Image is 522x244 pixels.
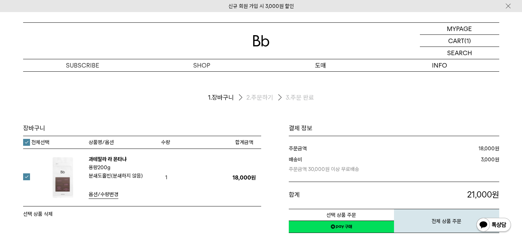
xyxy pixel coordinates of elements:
[161,136,228,149] th: 수량
[89,172,158,180] p: 분쇄도
[23,124,261,132] h3: 장바구니
[393,144,499,153] dd: 원
[481,156,495,163] strong: 3,000
[208,92,246,103] li: 장바구니
[420,35,499,47] a: CART (1)
[476,217,512,234] img: 카카오톡 채널 1:1 채팅 버튼
[228,3,294,9] a: 신규 회원 가입 시 3,000원 할인
[89,163,158,172] p: 용량
[246,93,251,102] span: 2.
[89,156,127,162] a: 과테말라 라 몬타냐
[253,35,269,47] img: 로고
[289,155,420,173] dt: 배송비
[228,136,261,149] th: 합계금액
[89,136,161,149] th: 상품명/옵션
[448,35,464,47] p: CART
[23,59,142,71] a: SUBSCRIBE
[40,155,85,200] img: 과테말라 라 몬타냐
[261,72,380,83] a: 도매 서비스
[464,35,471,47] p: (1)
[289,164,420,173] p: 주문금액 30,000원 이상 무료배송
[380,59,499,71] p: INFO
[289,221,394,233] a: 새창
[98,164,110,171] b: 200g
[228,174,261,181] p: 18,000원
[261,59,380,71] p: 도매
[89,191,118,197] span: 옵션/수량변경
[420,155,499,173] dd: 원
[394,209,499,233] button: 전체 상품 주문
[246,92,286,103] li: 주문하기
[23,139,49,146] label: 전체선택
[420,23,499,35] a: MYPAGE
[467,190,492,200] span: 21,000
[289,189,384,201] dt: 합계
[383,189,499,201] p: 원
[102,173,143,179] b: 홀빈(분쇄하지 않음)
[289,209,394,221] button: 선택 상품 주문
[89,190,118,199] a: 옵션/수량변경
[23,210,53,218] button: 선택 상품 삭제
[286,93,290,102] span: 3.
[289,124,499,132] h1: 결제 정보
[479,145,495,152] strong: 18,000
[447,23,472,34] p: MYPAGE
[161,172,171,183] span: 1
[142,59,261,71] a: SHOP
[447,47,472,59] p: SEARCH
[286,93,314,102] li: 주문 완료
[208,93,212,102] span: 1.
[289,144,393,153] dt: 주문금액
